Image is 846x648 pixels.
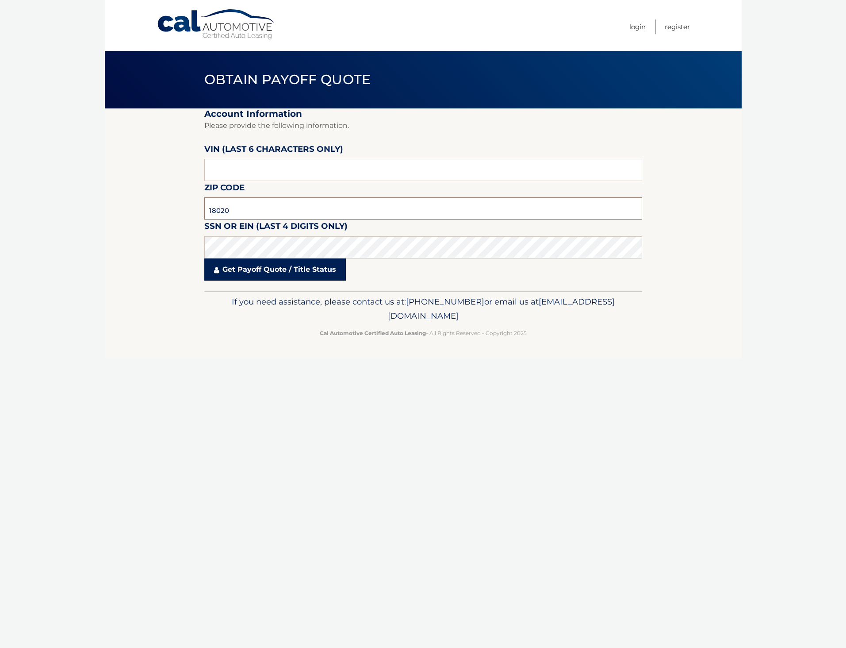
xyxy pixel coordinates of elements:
[204,71,371,88] span: Obtain Payoff Quote
[204,120,642,132] p: Please provide the following information.
[204,258,346,281] a: Get Payoff Quote / Title Status
[320,330,426,336] strong: Cal Automotive Certified Auto Leasing
[204,143,343,159] label: VIN (last 6 characters only)
[210,295,636,323] p: If you need assistance, please contact us at: or email us at
[665,19,690,34] a: Register
[204,220,348,236] label: SSN or EIN (last 4 digits only)
[204,108,642,120] h2: Account Information
[157,9,276,40] a: Cal Automotive
[204,181,245,197] label: Zip Code
[406,297,484,307] span: [PHONE_NUMBER]
[210,328,636,338] p: - All Rights Reserved - Copyright 2025
[629,19,646,34] a: Login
